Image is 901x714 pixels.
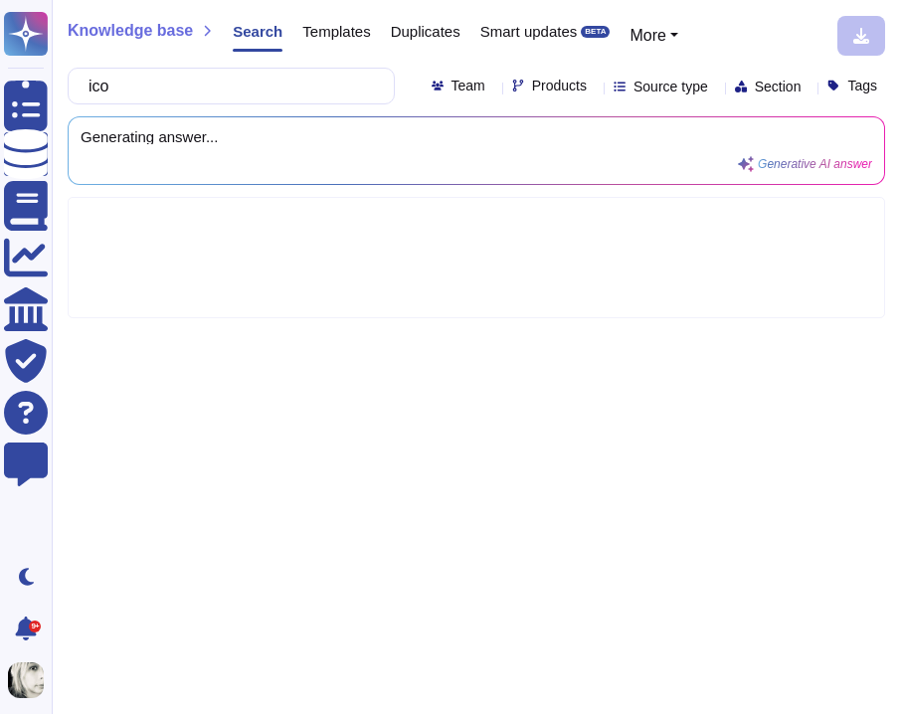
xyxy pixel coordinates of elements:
[451,79,485,92] span: Team
[630,27,665,44] span: More
[4,658,58,702] button: user
[480,24,578,39] span: Smart updates
[630,24,678,48] button: More
[8,662,44,698] img: user
[81,129,872,144] span: Generating answer...
[68,23,193,39] span: Knowledge base
[233,24,282,39] span: Search
[633,80,708,93] span: Source type
[532,79,587,92] span: Products
[29,621,41,632] div: 9+
[758,158,872,170] span: Generative AI answer
[847,79,877,92] span: Tags
[302,24,370,39] span: Templates
[755,80,802,93] span: Section
[391,24,460,39] span: Duplicates
[79,69,374,103] input: Search a question or template...
[581,26,610,38] div: BETA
